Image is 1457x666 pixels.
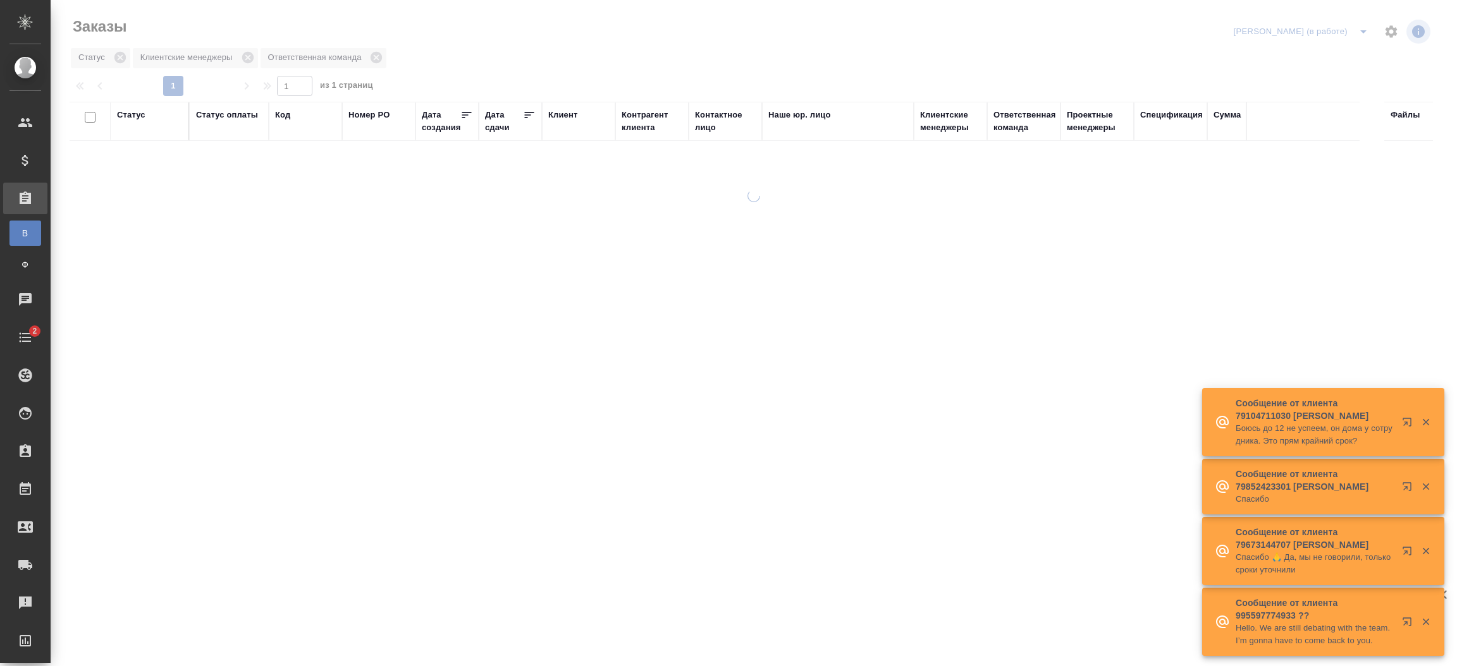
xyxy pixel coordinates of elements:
[1391,109,1420,121] div: Файлы
[920,109,981,134] div: Клиентские менеджеры
[422,109,460,134] div: Дата создания
[768,109,831,121] div: Наше юр. лицо
[1394,538,1425,569] button: Открыть в новой вкладке
[1236,422,1394,447] p: Боюсь до 12 не успеем, он дома у сотрудника. Это прям крайний срок?
[548,109,577,121] div: Клиент
[1214,109,1241,121] div: Сумма
[1067,109,1128,134] div: Проектные менеджеры
[275,109,290,121] div: Код
[1413,545,1439,557] button: Закрыть
[1394,409,1425,440] button: Открыть в новой вкладке
[993,109,1056,134] div: Ответственная команда
[9,252,41,277] a: Ф
[1236,468,1394,493] p: Сообщение от клиента 79852423301 [PERSON_NAME]
[1236,493,1394,506] p: Спасибо
[1236,397,1394,422] p: Сообщение от клиента 79104711030 [PERSON_NAME]
[622,109,682,134] div: Контрагент клиента
[9,221,41,246] a: В
[348,109,390,121] div: Номер PO
[695,109,756,134] div: Контактное лицо
[16,258,35,271] span: Ф
[1140,109,1203,121] div: Спецификация
[1236,551,1394,576] p: Спасибо 🙏 Да, мы не говорили, только сроки уточнили
[1413,481,1439,492] button: Закрыть
[117,109,145,121] div: Статус
[1236,596,1394,622] p: Сообщение от клиента 995597774933 ??
[1236,526,1394,551] p: Сообщение от клиента 79673144707 [PERSON_NAME]
[3,322,47,353] a: 2
[1394,474,1425,504] button: Открыть в новой вкладке
[1394,609,1425,639] button: Открыть в новой вкладке
[485,109,523,134] div: Дата сдачи
[1236,622,1394,647] p: Hello. We are still debating with the team. I’m gonna have to come back to you.
[25,325,44,337] span: 2
[196,109,258,121] div: Статус оплаты
[1413,416,1439,428] button: Закрыть
[16,227,35,239] span: В
[1413,616,1439,627] button: Закрыть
